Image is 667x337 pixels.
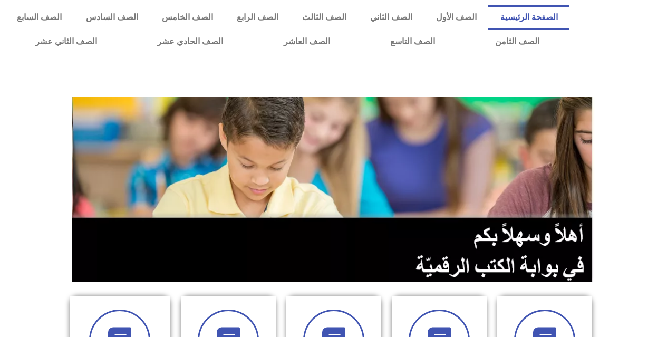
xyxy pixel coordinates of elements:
[290,5,358,30] a: الصف الثالث
[254,30,360,54] a: الصف العاشر
[5,5,74,30] a: الصف السابع
[358,5,424,30] a: الصف الثاني
[488,5,569,30] a: الصفحة الرئيسية
[360,30,465,54] a: الصف التاسع
[225,5,290,30] a: الصف الرابع
[74,5,150,30] a: الصف السادس
[465,30,569,54] a: الصف الثامن
[127,30,253,54] a: الصف الحادي عشر
[150,5,225,30] a: الصف الخامس
[424,5,488,30] a: الصف الأول
[5,30,127,54] a: الصف الثاني عشر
